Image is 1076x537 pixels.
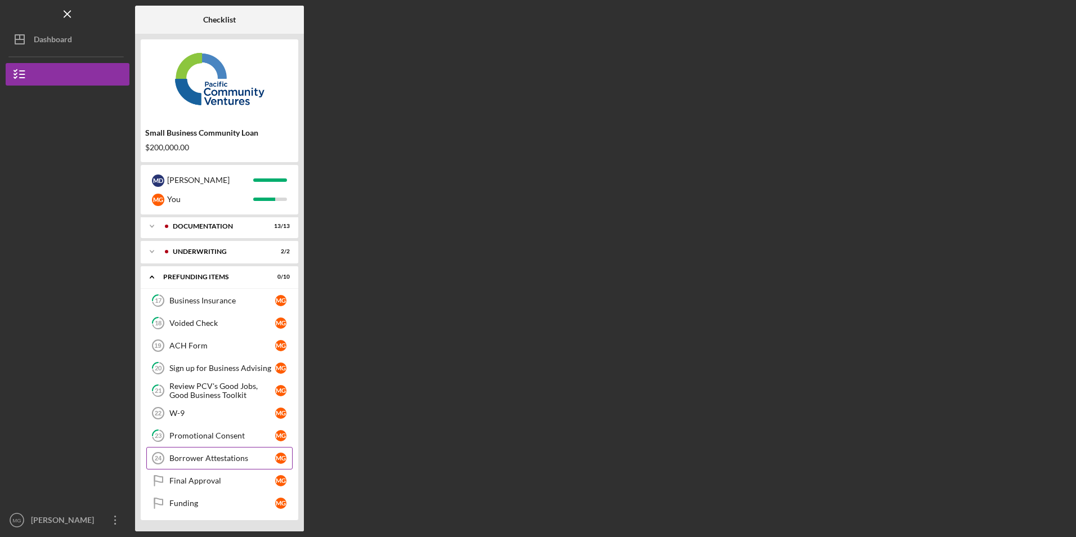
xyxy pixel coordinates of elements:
[146,357,293,379] a: 20Sign up for Business AdvisingMG
[270,274,290,280] div: 0 / 10
[163,274,262,280] div: Prefunding Items
[275,363,286,374] div: M G
[146,492,293,514] a: FundingMG
[169,341,275,350] div: ACH Form
[270,223,290,230] div: 13 / 13
[275,453,286,464] div: M G
[173,248,262,255] div: Underwriting
[155,297,162,305] tspan: 17
[152,174,164,187] div: M D
[169,454,275,463] div: Borrower Attestations
[154,342,161,349] tspan: 19
[146,379,293,402] a: 21Review PCV's Good Jobs, Good Business ToolkitMG
[145,143,294,152] div: $200,000.00
[146,424,293,447] a: 23Promotional ConsentMG
[270,248,290,255] div: 2 / 2
[155,432,162,440] tspan: 23
[146,334,293,357] a: 19ACH FormMG
[152,194,164,206] div: M G
[203,15,236,24] b: Checklist
[169,319,275,328] div: Voided Check
[28,509,101,534] div: [PERSON_NAME]
[146,469,293,492] a: Final ApprovalMG
[173,223,262,230] div: Documentation
[146,447,293,469] a: 24Borrower AttestationsMG
[6,509,129,531] button: MG[PERSON_NAME]
[155,410,162,417] tspan: 22
[169,499,275,508] div: Funding
[275,340,286,351] div: M G
[155,455,162,462] tspan: 24
[155,387,162,395] tspan: 21
[169,364,275,373] div: Sign up for Business Advising
[169,431,275,440] div: Promotional Consent
[275,295,286,306] div: M G
[141,45,298,113] img: Product logo
[275,475,286,486] div: M G
[146,312,293,334] a: 18Voided CheckMG
[169,296,275,305] div: Business Insurance
[145,128,294,137] div: Small Business Community Loan
[275,430,286,441] div: M G
[167,171,253,190] div: [PERSON_NAME]
[275,385,286,396] div: M G
[169,382,275,400] div: Review PCV's Good Jobs, Good Business Toolkit
[146,402,293,424] a: 22W-9MG
[169,409,275,418] div: W-9
[155,320,162,327] tspan: 18
[167,190,253,209] div: You
[275,498,286,509] div: M G
[12,517,21,523] text: MG
[34,28,72,53] div: Dashboard
[169,476,275,485] div: Final Approval
[6,28,129,51] button: Dashboard
[155,365,162,372] tspan: 20
[146,289,293,312] a: 17Business InsuranceMG
[275,317,286,329] div: M G
[275,408,286,419] div: M G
